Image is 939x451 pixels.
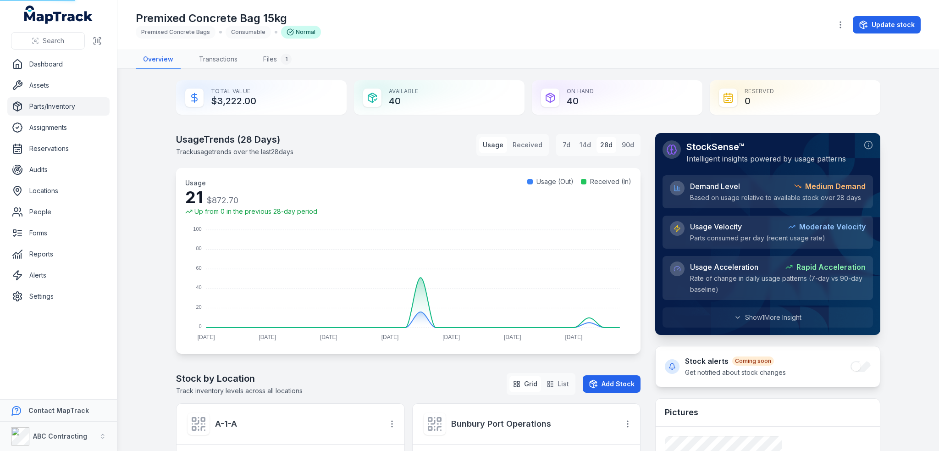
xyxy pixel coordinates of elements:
span: Premixed Concrete Bags [141,28,210,35]
a: Assignments [7,118,110,137]
tspan: [DATE] [442,334,460,340]
span: Intelligent insights powered by usage patterns [686,154,846,163]
button: Update stock [853,16,921,33]
tspan: 0 [199,323,202,329]
div: Normal [281,26,321,39]
a: Transactions [192,50,245,69]
button: Search [11,32,85,50]
span: Usage (Out) [536,177,574,186]
h3: Pictures [665,406,698,419]
a: Reports [7,245,110,263]
button: 28d [597,137,616,153]
a: Assets [7,76,110,95]
button: 14d [576,137,595,153]
span: Usage Acceleration [690,262,758,273]
tspan: [DATE] [198,334,215,340]
a: Alerts [7,266,110,284]
tspan: [DATE] [565,334,583,340]
strong: Contact MapTrack [28,406,89,414]
div: Consumable [226,26,271,39]
a: Bunbury Port Operations [451,418,612,430]
span: Received (In) [590,177,631,186]
tspan: 40 [196,284,201,290]
tspan: 20 [196,304,201,310]
strong: Moderate Velocity [799,221,866,232]
div: 21 [185,188,317,207]
a: A-1-A [215,418,376,430]
span: $872.70 [207,195,238,205]
h2: StockSense™ [686,140,846,153]
tspan: 80 [196,245,201,251]
a: Locations [7,182,110,200]
button: List [543,376,573,392]
strong: Medium Demand [805,181,866,192]
strong: ABC Contracting [33,432,87,440]
span: Get notified about stock changes [685,368,786,376]
h1: Premixed Concrete Bag 15kg [136,11,321,26]
span: Up from 0 in the previous 28-day period [194,207,317,216]
button: Show1More Insight [663,307,873,328]
a: Files1 [256,50,299,69]
a: Reservations [7,139,110,158]
a: MapTrack [24,6,93,24]
button: 7d [559,137,574,153]
tspan: [DATE] [320,334,337,340]
span: Rate of change in daily usage patterns (7-day vs 90-day baseline) [690,274,862,293]
a: Audits [7,161,110,179]
span: Based on usage relative to available stock over 28 days [690,194,861,201]
button: Add Stock [583,375,641,393]
span: Usage [185,179,206,187]
h2: Usage Trends ( 28 Days) [176,133,293,146]
span: Usage Velocity [690,221,742,232]
span: Demand Level [690,181,740,192]
a: Settings [7,287,110,306]
tspan: [DATE] [504,334,521,340]
tspan: [DATE] [381,334,399,340]
button: Grid [509,376,541,392]
div: 1 [281,54,292,65]
button: Received [509,137,546,153]
a: Parts/Inventory [7,97,110,116]
a: Overview [136,50,181,69]
tspan: 100 [193,226,201,232]
span: Parts consumed per day (recent usage rate) [690,234,825,242]
a: People [7,203,110,221]
h2: Stock by Location [176,372,303,385]
span: Show 1 More Insight [745,313,801,322]
h4: Stock alerts [685,356,786,367]
span: Track usage trends over the last 28 days [176,148,293,156]
button: 90d [618,137,638,153]
strong: Rapid Acceleration [796,262,866,273]
tspan: 60 [196,265,201,271]
button: Usage [479,137,507,153]
span: Track inventory levels across all locations [176,387,303,395]
tspan: [DATE] [259,334,276,340]
div: Coming soon [732,356,774,366]
span: Search [43,36,64,45]
a: Forms [7,224,110,242]
a: Dashboard [7,55,110,73]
